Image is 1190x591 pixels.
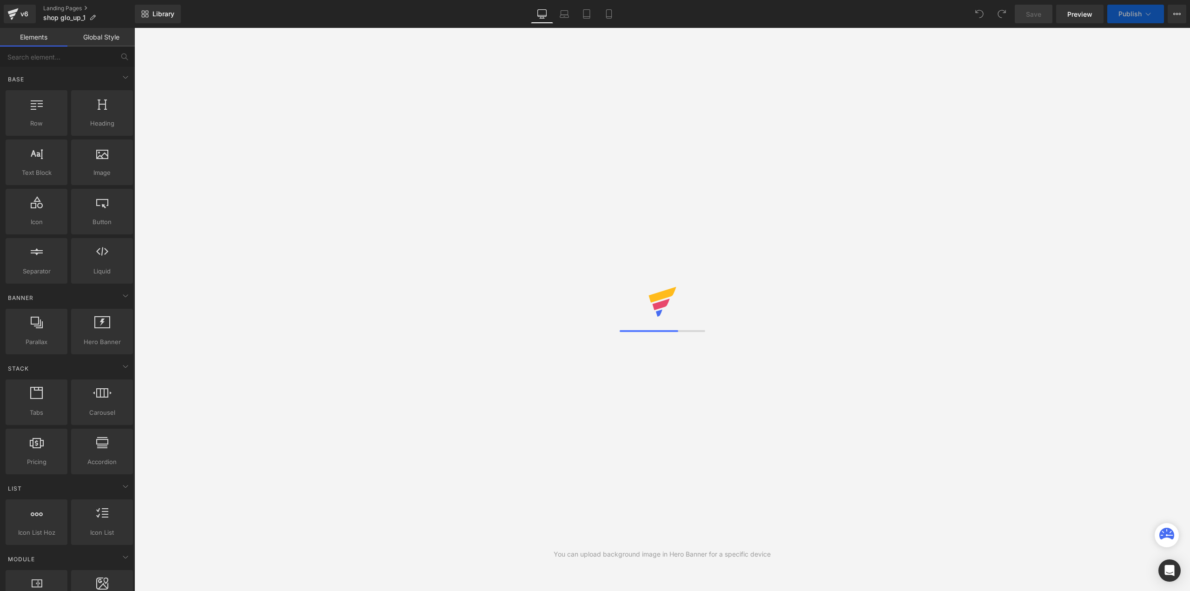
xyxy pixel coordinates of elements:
[7,364,30,373] span: Stack
[1056,5,1104,23] a: Preview
[1067,9,1092,19] span: Preview
[8,337,65,347] span: Parallax
[4,5,36,23] a: v6
[43,14,86,21] span: shop glo_up_1
[7,75,25,84] span: Base
[74,266,130,276] span: Liquid
[970,5,989,23] button: Undo
[67,28,135,46] a: Global Style
[8,457,65,467] span: Pricing
[531,5,553,23] a: Desktop
[74,217,130,227] span: Button
[1158,559,1181,582] div: Open Intercom Messenger
[74,337,130,347] span: Hero Banner
[992,5,1011,23] button: Redo
[74,457,130,467] span: Accordion
[8,217,65,227] span: Icon
[8,168,65,178] span: Text Block
[74,168,130,178] span: Image
[7,293,34,302] span: Banner
[74,408,130,418] span: Carousel
[19,8,30,20] div: v6
[74,528,130,538] span: Icon List
[8,266,65,276] span: Separator
[7,484,23,493] span: List
[152,10,174,18] span: Library
[1168,5,1186,23] button: More
[553,5,575,23] a: Laptop
[7,555,36,564] span: Module
[8,119,65,128] span: Row
[8,528,65,538] span: Icon List Hoz
[1107,5,1164,23] button: Publish
[575,5,598,23] a: Tablet
[43,5,135,12] a: Landing Pages
[554,549,771,559] div: You can upload background image in Hero Banner for a specific device
[74,119,130,128] span: Heading
[598,5,620,23] a: Mobile
[1118,10,1142,18] span: Publish
[1026,9,1041,19] span: Save
[8,408,65,418] span: Tabs
[135,5,181,23] a: New Library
